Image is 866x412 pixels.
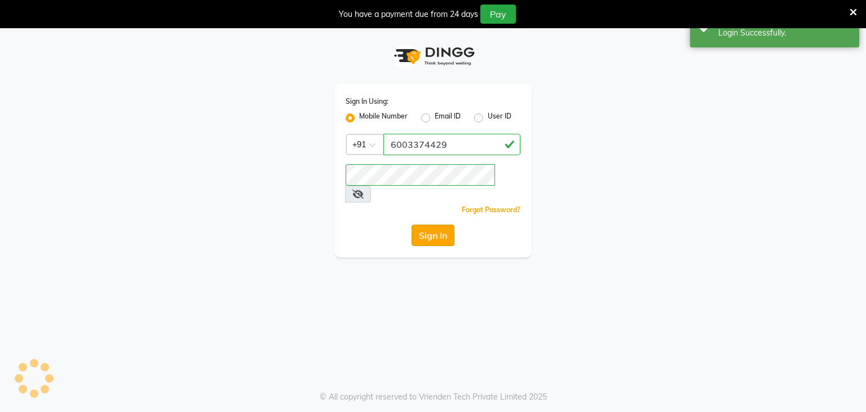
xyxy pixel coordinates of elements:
button: Pay [480,5,516,24]
label: Mobile Number [359,111,408,125]
div: You have a payment due from 24 days [339,8,478,20]
img: logo1.svg [388,40,478,73]
label: Email ID [435,111,461,125]
div: Login Successfully. [718,27,851,39]
label: Sign In Using: [346,97,388,107]
a: Forgot Password? [462,205,520,214]
input: Username [383,134,520,155]
input: Username [346,164,495,186]
label: User ID [488,111,511,125]
button: Sign In [412,225,454,246]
